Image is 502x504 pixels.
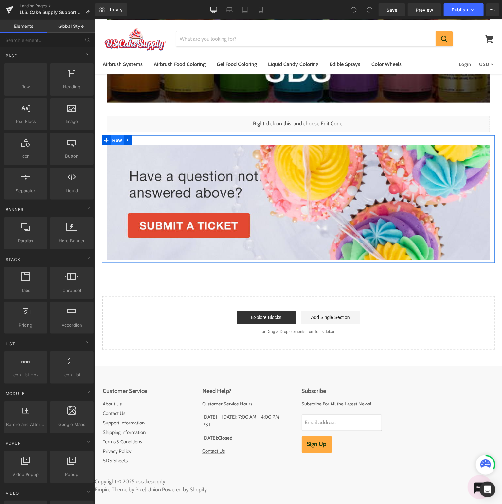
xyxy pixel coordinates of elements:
[20,10,82,15] span: U.S. Cake Supply Support - S.D.S.
[381,40,401,50] select: Change your currency
[107,7,123,13] span: Library
[207,381,296,388] p: Subscribe For All the Latest News!
[54,38,116,52] a: Airbrush Food Coloring
[108,394,194,409] p: [DATE] – [DATE]: 7:00 AM – 4:00 PM PST
[222,3,237,16] a: Laptop
[52,421,92,428] span: Google Maps
[363,3,376,16] button: Redo
[108,429,130,435] a: Contact Us
[52,237,92,244] span: Hero Banner
[237,3,253,16] a: Tablet
[347,3,360,16] button: Undo
[108,381,194,388] p: Customer Service Hours
[444,3,484,16] button: Publish
[6,237,45,244] span: Parallax
[3,38,53,52] a: Airbrush Systems
[82,12,341,27] input: Search
[6,421,45,428] span: Before and After Images
[95,3,127,16] a: New Library
[5,207,24,213] span: Banner
[408,3,441,16] a: Preview
[8,420,47,425] a: Terms & Conditions
[206,292,265,305] a: Add Single Section
[6,322,45,329] span: Pricing
[8,381,95,445] ul: Customer Service
[8,410,51,416] a: Shipping Information
[452,7,468,12] span: Publish
[108,415,194,423] p: [DATE]:
[6,153,45,160] span: Icon
[207,395,287,411] input: Email address
[272,38,312,52] a: Color Wheels
[18,310,390,315] p: or Drag & Drop elements from left sidebar
[52,153,92,160] span: Button
[123,416,138,422] strong: Closed
[5,341,16,347] span: List
[207,363,296,381] h2: Subscribe
[341,12,358,27] button: Search
[52,471,92,478] span: Popup
[416,7,433,13] span: Preview
[142,292,201,305] a: Explore Blocks
[52,371,92,378] span: Icon List
[253,3,269,16] a: Mobile
[360,38,380,52] a: Login
[117,38,167,52] a: Gel Food Coloring
[20,3,95,9] a: Landing Pages
[206,3,222,16] a: Desktop
[8,429,37,435] a: Privacy Policy
[52,118,92,125] span: Image
[52,83,92,90] span: Heading
[486,3,499,16] button: More
[8,439,33,444] a: SDS Sheets
[67,467,112,473] a: Powered by Shopify
[16,116,29,126] span: Row
[8,363,95,381] h2: Customer Service
[230,38,271,52] a: Edible Sprays
[5,440,22,446] span: Popup
[29,116,38,126] a: Expand / Collapse
[52,287,92,294] span: Carousel
[8,391,31,397] a: Contact Us
[5,490,20,496] span: Video
[3,35,312,54] ul: Main menu
[6,371,45,378] span: Icon List Hoz
[207,417,237,433] button: Sign Up
[8,401,50,406] a: Support Information
[108,363,194,381] h2: Need Help?
[169,38,229,52] a: Liquid Candy Coloring
[52,188,92,194] span: Liquid
[386,7,397,13] span: Save
[5,256,21,262] span: Stack
[6,83,45,90] span: Row
[47,20,95,33] a: Global Style
[5,53,18,59] span: Base
[6,471,45,478] span: Video Popup
[52,322,92,329] span: Accordion
[8,382,27,387] a: About Us
[5,390,25,397] span: Module
[480,482,495,497] div: Open Intercom Messenger
[6,188,45,194] span: Separator
[6,118,45,125] span: Text Block
[6,287,45,294] span: Tabs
